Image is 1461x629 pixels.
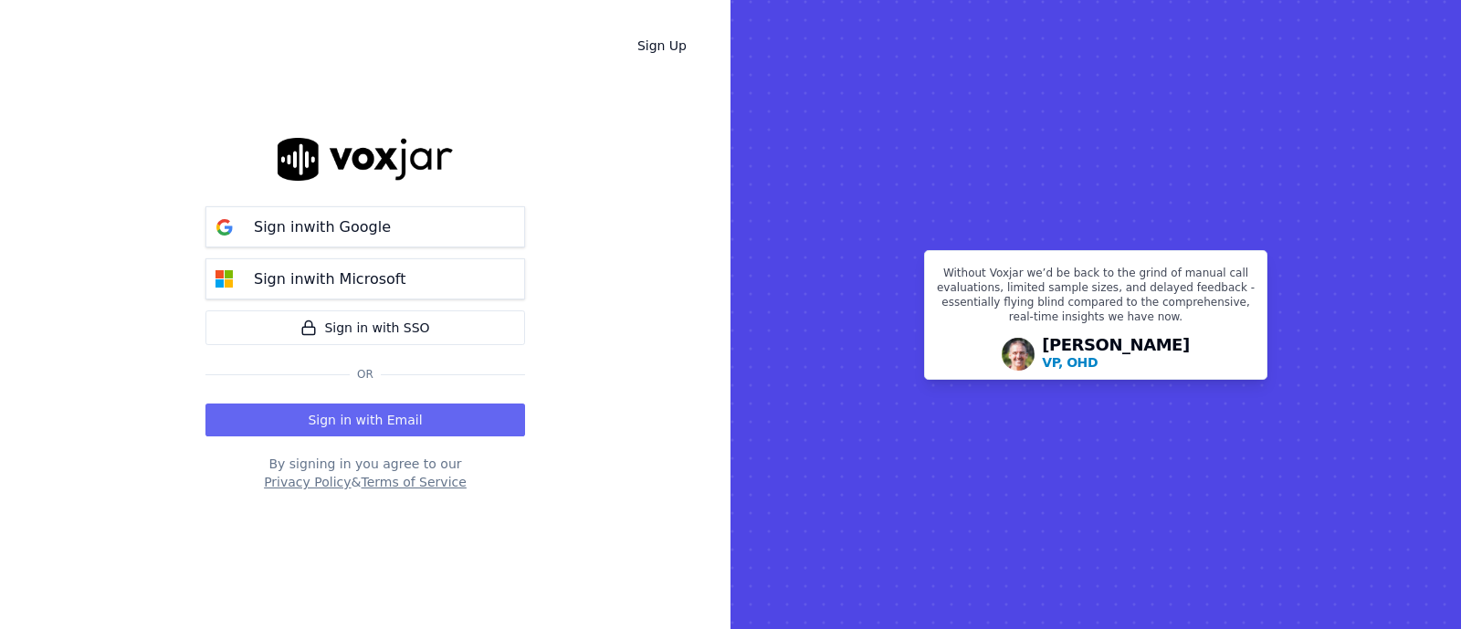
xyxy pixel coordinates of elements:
span: Or [350,367,381,382]
button: Privacy Policy [264,473,351,491]
img: logo [278,138,453,181]
div: By signing in you agree to our & [205,455,525,491]
button: Terms of Service [361,473,466,491]
p: Without Voxjar we’d be back to the grind of manual call evaluations, limited sample sizes, and de... [936,266,1256,331]
a: Sign in with SSO [205,310,525,345]
button: Sign inwith Microsoft [205,258,525,299]
p: VP, OHD [1042,353,1098,372]
button: Sign in with Email [205,404,525,436]
button: Sign inwith Google [205,206,525,247]
p: Sign in with Microsoft [254,268,405,290]
img: google Sign in button [206,209,243,246]
img: microsoft Sign in button [206,261,243,298]
img: Avatar [1002,338,1035,371]
div: [PERSON_NAME] [1042,337,1190,372]
a: Sign Up [623,29,701,62]
p: Sign in with Google [254,216,391,238]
